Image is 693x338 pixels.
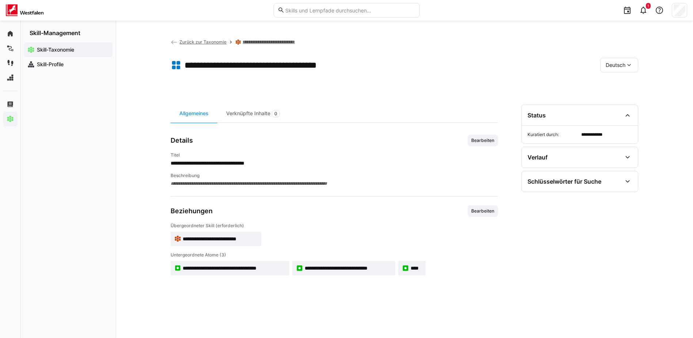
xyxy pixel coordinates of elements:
[171,39,227,45] a: Zurück zur Taxonomie
[528,112,546,119] div: Status
[468,205,498,217] button: Bearbeiten
[471,208,495,214] span: Bearbeiten
[606,61,625,69] span: Deutsch
[171,173,498,179] h4: Beschreibung
[647,4,649,8] span: 1
[217,105,289,123] div: Verknüpfte Inhalte
[171,223,498,229] h4: Übergeordneter Skill (erforderlich)
[274,111,277,117] span: 0
[528,132,578,138] span: Kuratiert durch:
[528,178,601,185] div: Schlüsselwörter für Suche
[468,135,498,146] button: Bearbeiten
[528,154,548,161] div: Verlauf
[171,252,498,258] h4: Untergeordnete Atome (3)
[171,152,498,158] h4: Titel
[471,138,495,143] span: Bearbeiten
[171,105,217,123] div: Allgemeines
[179,39,226,45] span: Zurück zur Taxonomie
[171,136,193,144] h3: Details
[171,207,213,215] h3: Beziehungen
[285,7,415,14] input: Skills und Lernpfade durchsuchen…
